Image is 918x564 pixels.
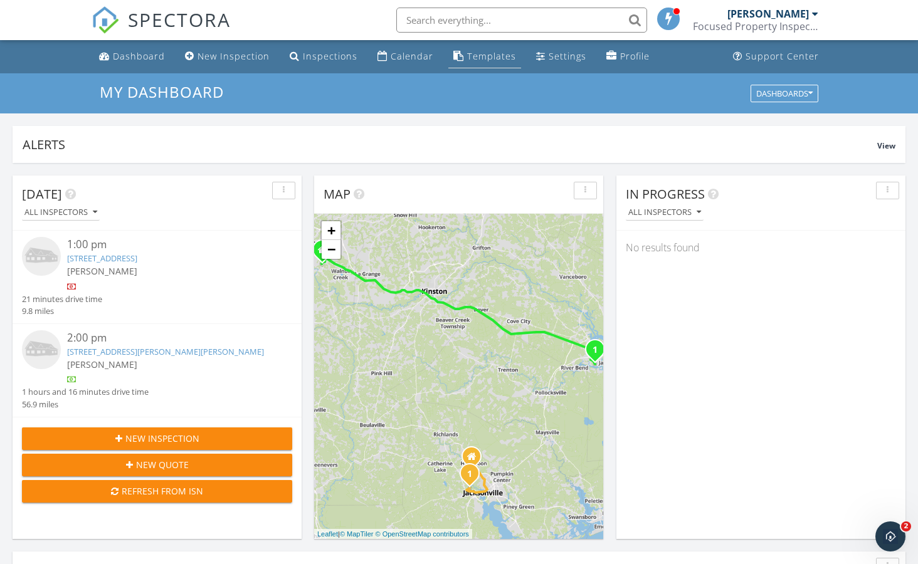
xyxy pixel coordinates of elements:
[376,530,469,538] a: © OpenStreetMap contributors
[22,480,292,503] button: Refresh from ISN
[751,85,818,102] button: Dashboards
[322,221,340,240] a: Zoom in
[626,185,705,202] span: In Progress
[372,45,438,68] a: Calendar
[616,231,905,264] div: No results found
[285,45,362,68] a: Inspections
[22,237,292,317] a: 1:00 pm [STREET_ADDRESS] [PERSON_NAME] 21 minutes drive time 9.8 miles
[67,358,137,370] span: [PERSON_NAME]
[22,330,61,369] img: house-placeholder-square-ca63347ab8c70e15b013bc22427d3df0f7f082c62ce06d78aee8ec4e70df452f.jpg
[314,529,472,540] div: |
[128,6,231,33] span: SPECTORA
[472,456,479,464] div: 125 Winter Road, Jacksonville NC 28540
[180,45,275,68] a: New Inspection
[22,185,62,202] span: [DATE]
[324,185,351,202] span: Map
[391,50,433,62] div: Calendar
[67,330,270,346] div: 2:00 pm
[549,50,586,62] div: Settings
[595,349,603,357] div: 3622 Fox Chase Rd, Trent Woods, NC 28562
[875,521,905,551] iframe: Intercom live chat
[22,454,292,476] button: New Quote
[94,45,170,68] a: Dashboard
[67,237,270,253] div: 1:00 pm
[92,6,119,34] img: The Best Home Inspection Software - Spectora
[100,81,224,102] span: My Dashboard
[728,45,824,68] a: Support Center
[125,432,199,445] span: New Inspection
[448,45,521,68] a: Templates
[626,204,704,221] button: All Inspectors
[32,484,282,498] div: Refresh from ISN
[756,89,813,98] div: Dashboards
[22,293,102,305] div: 21 minutes drive time
[136,458,189,471] span: New Quote
[877,140,895,151] span: View
[22,305,102,317] div: 9.8 miles
[22,427,292,450] button: New Inspection
[322,240,340,259] a: Zoom out
[113,50,165,62] div: Dashboard
[601,45,655,68] a: Company Profile
[22,399,149,410] div: 56.9 miles
[531,45,591,68] a: Settings
[92,17,231,43] a: SPECTORA
[198,50,270,62] div: New Inspection
[22,237,61,276] img: house-placeholder-square-ca63347ab8c70e15b013bc22427d3df0f7f082c62ce06d78aee8ec4e70df452f.jpg
[467,470,472,479] i: 1
[340,530,374,538] a: © MapTiler
[303,50,357,62] div: Inspections
[67,265,137,277] span: [PERSON_NAME]
[22,204,100,221] button: All Inspectors
[628,208,701,217] div: All Inspectors
[22,330,292,410] a: 2:00 pm [STREET_ADDRESS][PERSON_NAME][PERSON_NAME] [PERSON_NAME] 1 hours and 16 minutes drive tim...
[396,8,647,33] input: Search everything...
[470,473,477,481] div: 110 Deerfield Rd, Jacksonville, NC 28540
[24,208,97,217] div: All Inspectors
[593,346,598,355] i: 1
[22,386,149,398] div: 1 hours and 16 minutes drive time
[67,253,137,264] a: [STREET_ADDRESS]
[317,530,338,538] a: Leaflet
[67,346,264,357] a: [STREET_ADDRESS][PERSON_NAME][PERSON_NAME]
[23,136,877,153] div: Alerts
[693,20,818,33] div: Focused Property Inspections
[727,8,809,20] div: [PERSON_NAME]
[467,50,516,62] div: Templates
[620,50,650,62] div: Profile
[901,521,911,531] span: 2
[746,50,819,62] div: Support Center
